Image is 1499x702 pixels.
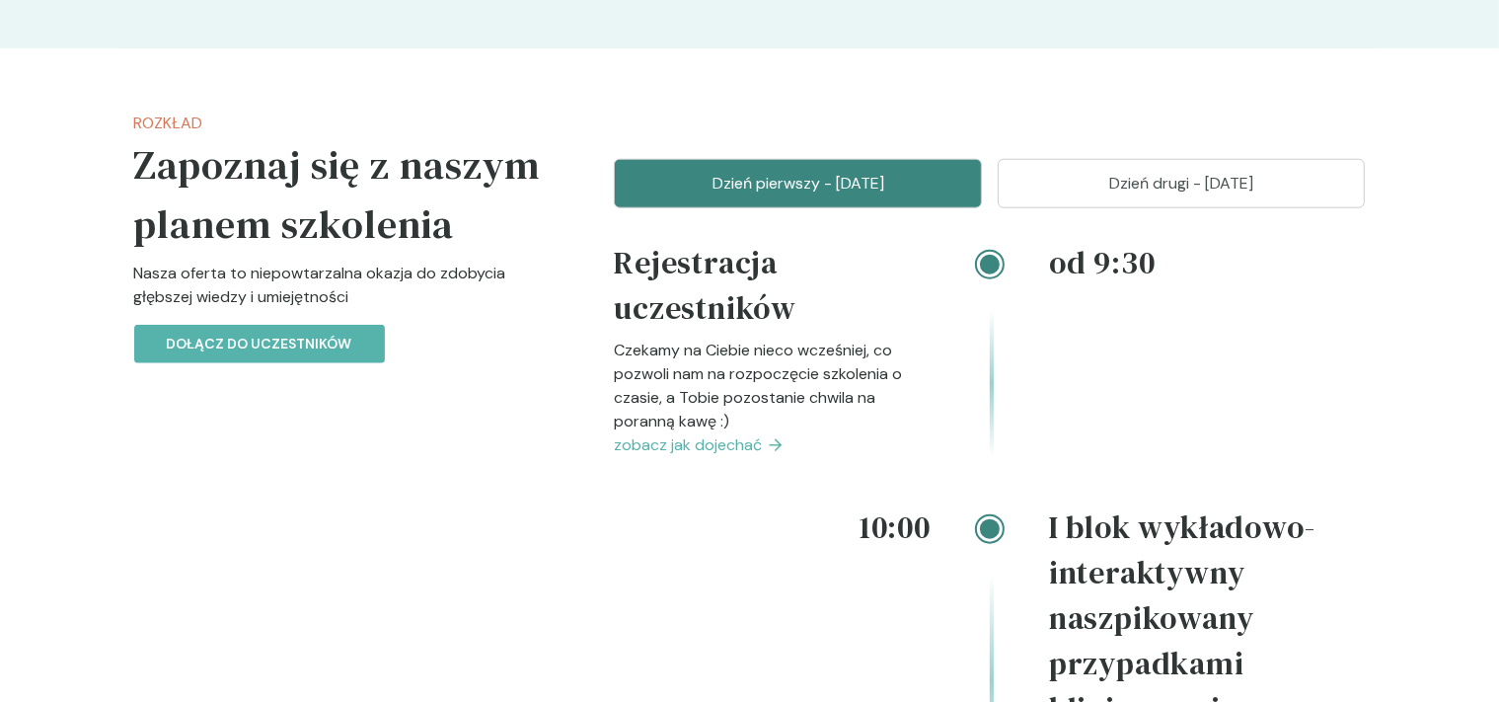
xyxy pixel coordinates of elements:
h4: Rejestracja uczestników [614,240,931,339]
p: Czekamy na Ciebie nieco wcześniej, co pozwoli nam na rozpoczęcie szkolenia o czasie, a Tobie pozo... [614,339,931,433]
button: Dołącz do uczestników [134,325,385,363]
a: zobacz jak dojechać [614,433,931,457]
p: Dołącz do uczestników [167,334,352,354]
h5: Zapoznaj się z naszym planem szkolenia [134,135,552,254]
h4: od 9:30 [1049,240,1366,285]
h4: 10:00 [614,505,931,550]
button: Dzień pierwszy - [DATE] [614,159,982,208]
span: zobacz jak dojechać [614,433,762,457]
p: Dzień drugi - [DATE] [1022,172,1341,195]
p: Dzień pierwszy - [DATE] [638,172,957,195]
p: Rozkład [134,112,552,135]
p: Nasza oferta to niepowtarzalna okazja do zdobycia głębszej wiedzy i umiejętności [134,262,552,325]
a: Dołącz do uczestników [134,333,385,353]
button: Dzień drugi - [DATE] [998,159,1366,208]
